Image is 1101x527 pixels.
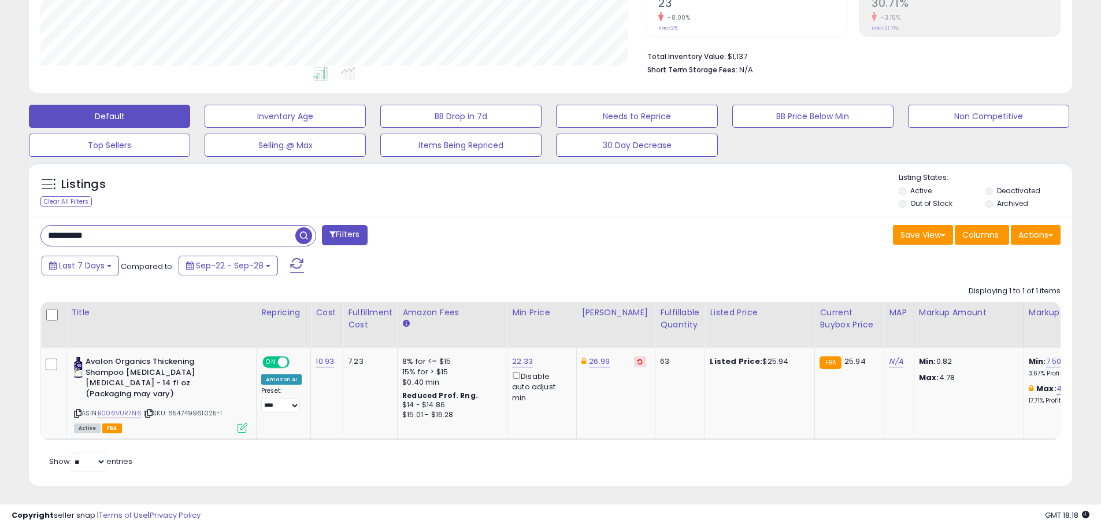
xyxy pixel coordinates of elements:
button: Actions [1011,225,1061,245]
button: Filters [322,225,367,245]
img: 41kH1CaIiTL._SL40_.jpg [74,356,83,379]
div: $14 - $14.86 [402,400,498,410]
div: Displaying 1 to 1 of 1 items [969,286,1061,297]
a: N/A [889,356,903,367]
p: 4.78 [919,373,1015,383]
p: Listing States: [899,172,1072,183]
label: Out of Stock [910,198,952,208]
a: Terms of Use [99,510,148,521]
label: Active [910,186,932,196]
button: Columns [955,225,1009,245]
small: -3.15% [877,13,900,22]
small: Prev: 25 [658,25,677,32]
div: $15.01 - $16.28 [402,410,498,420]
div: $0.40 min [402,377,498,388]
div: 63 [660,356,696,367]
span: Show: entries [49,456,132,467]
div: Current Buybox Price [820,307,879,331]
li: $1,137 [647,49,1052,62]
span: ON [264,358,278,367]
b: Total Inventory Value: [647,51,726,61]
button: BB Price Below Min [732,105,894,128]
button: 30 Day Decrease [556,134,717,157]
div: 15% for > $15 [402,367,498,377]
b: Short Term Storage Fees: [647,65,737,75]
span: | SKU: 654749961025-1 [143,408,223,418]
div: Min Price [512,307,572,319]
b: Min: [1029,356,1046,367]
small: FBA [820,356,841,369]
div: Amazon Fees [402,307,502,319]
span: Last 7 Days [59,260,105,271]
div: [PERSON_NAME] [581,307,650,319]
a: Privacy Policy [150,510,201,521]
strong: Copyright [12,510,54,521]
strong: Min: [919,356,936,367]
div: Markup Amount [919,307,1019,319]
b: Reduced Prof. Rng. [402,390,478,400]
button: Default [29,105,190,128]
button: Save View [893,225,953,245]
div: Clear All Filters [40,196,92,207]
a: 26.99 [589,356,610,367]
div: ASIN: [74,356,247,432]
small: Amazon Fees. [402,319,409,329]
div: seller snap | | [12,510,201,521]
button: BB Drop in 7d [380,105,542,128]
strong: Max: [919,372,939,383]
a: 10.93 [316,356,334,367]
small: -8.00% [663,13,690,22]
a: B006VUR7N6 [98,408,142,418]
button: Sep-22 - Sep-28 [179,256,278,275]
h5: Listings [61,176,106,193]
span: All listings currently available for purchase on Amazon [74,423,101,433]
span: 25.94 [844,356,866,367]
b: Listed Price: [710,356,762,367]
div: Title [71,307,251,319]
a: 43.73 [1056,383,1077,395]
div: Repricing [261,307,306,319]
a: 22.33 [512,356,533,367]
div: Preset: [261,387,302,413]
button: Last 7 Days [42,256,119,275]
div: Fulfillable Quantity [660,307,700,331]
span: FBA [102,423,122,433]
div: Listed Price [710,307,810,319]
b: Max: [1036,383,1056,394]
div: 8% for <= $15 [402,356,498,367]
a: 7.50 [1046,356,1062,367]
div: 7.23 [348,356,388,367]
div: Amazon AI [261,374,302,385]
div: Fulfillment Cost [348,307,392,331]
button: Non Competitive [908,105,1069,128]
div: MAP [889,307,909,319]
b: Avalon Organics Thickening Shampoo [MEDICAL_DATA] [MEDICAL_DATA] - 14 fl oz (Packaging may vary) [86,356,226,402]
small: Prev: 31.71% [872,25,899,32]
span: Sep-22 - Sep-28 [196,260,264,271]
div: $25.94 [710,356,806,367]
span: N/A [739,64,753,75]
button: Top Sellers [29,134,190,157]
button: Needs to Reprice [556,105,717,128]
span: 2025-10-6 18:18 GMT [1045,510,1089,521]
label: Archived [997,198,1028,208]
button: Items Being Repriced [380,134,542,157]
p: 0.82 [919,356,1015,367]
button: Selling @ Max [205,134,366,157]
span: Columns [962,229,999,241]
span: Compared to: [121,261,174,272]
div: Disable auto adjust min [512,370,568,403]
div: Cost [316,307,338,319]
span: OFF [288,358,306,367]
label: Deactivated [997,186,1040,196]
button: Inventory Age [205,105,366,128]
